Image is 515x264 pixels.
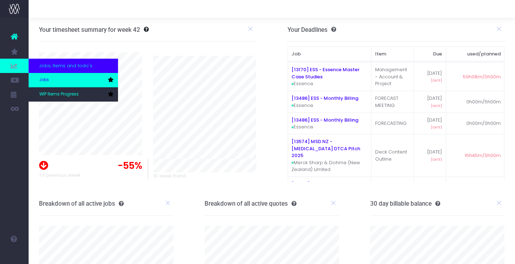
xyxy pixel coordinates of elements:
[288,47,371,62] th: Job: activate to sort column ascending
[446,47,505,62] th: used/planned: activate to sort column ascending
[466,98,501,106] span: 0h00m/5h00m
[414,47,446,62] th: Due: activate to sort column ascending
[371,47,414,62] th: Item: activate to sort column ascending
[371,113,414,135] td: FORECASTING
[288,91,371,113] td: Essence
[39,62,92,69] span: Jobs, items and todo's
[288,134,371,177] td: Merck Sharp & Dohme (New Zealand) Limited
[371,62,414,91] td: Management - Account & Project
[371,91,414,113] td: FORECAST MEETING
[118,159,142,173] span: -55%
[371,177,414,219] td: Briefing & Research
[291,95,358,102] a: [13486] ESS - Monthly Billing
[431,125,442,130] span: [DATE]
[431,103,442,108] span: [DATE]
[39,172,80,179] span: To previous week
[39,26,140,33] h3: Your timesheet summary for week 42
[205,200,296,207] h3: Breakdown of all active quotes
[370,200,440,207] h3: 30 day billable balance
[9,250,20,260] img: images/default_profile_image.png
[465,152,501,159] span: 16h45m/0h00m
[414,62,446,91] td: [DATE]
[288,62,371,91] td: Essence
[371,134,414,177] td: Deck Content Outline
[39,77,49,83] span: Jobs
[431,157,442,162] span: [DATE]
[29,87,118,102] a: WIP Items Progress
[414,134,446,177] td: [DATE]
[291,138,360,159] a: [13574] MSD NZ - [MEDICAL_DATA] DTCA Pitch 2025
[431,78,442,83] span: [DATE]
[463,73,501,80] span: 59h08m/0h00m
[288,113,371,135] td: Essence
[291,181,360,201] a: [13574] MSD NZ - [MEDICAL_DATA] DTCA Pitch 2025
[466,120,501,127] span: 0h00m/0h00m
[153,172,186,180] span: 10 week trend
[291,117,358,123] a: [13486] ESS - Monthly Billing
[29,73,118,87] a: Jobs
[414,177,446,219] td: [DATE]
[39,91,79,98] span: WIP Items Progress
[291,66,359,80] a: [13170] ESS - Essence Master Case Studies
[414,91,446,113] td: [DATE]
[39,200,124,207] h3: Breakdown of all active jobs
[288,177,371,219] td: Merck Sharp & Dohme (New Zealand) Limited
[288,26,336,33] h3: Your Deadlines
[414,113,446,135] td: [DATE]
